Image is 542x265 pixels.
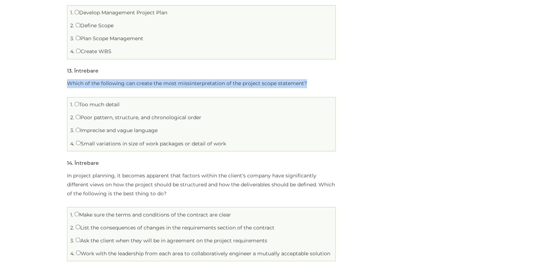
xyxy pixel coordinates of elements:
label: Too much detail [75,101,120,108]
span: 1. [70,101,73,108]
span: 3. [70,35,74,42]
span: 3. [70,127,74,134]
input: Develop Management Project Plan [75,10,79,14]
p: Which of the following can create the most missinterpretation of the project scope statement? [67,79,336,88]
label: List the consequences of changes in the requirements section of the contract [76,224,274,231]
label: Plan Scope Management [76,35,143,42]
span: 2. [70,114,74,121]
input: Imprecise and vague language [76,127,80,132]
input: List the consequences of changes in the requirements section of the contract [76,224,80,229]
h5: . Întrebare [67,68,99,74]
input: Make sure the terms and conditions of the contract are clear [75,211,79,216]
input: Work with the leadership from each area to collaboratively engineer a mutually acceptable solution [76,250,81,255]
label: Poor pattern, structure, and chronological order [76,114,201,121]
label: Make sure the terms and conditions of the contract are clear [75,211,231,218]
span: 2. [70,224,74,231]
label: Create WBS [76,48,111,55]
span: 14 [67,159,72,166]
label: Small variations in size of work packages or detail of work [76,140,226,147]
label: Work with the leadership from each area to collaboratively engineer a mutually acceptable solution [76,250,330,256]
input: Plan Scope Management [76,36,80,40]
label: Define Scope [76,22,114,29]
span: 4. [70,48,75,55]
p: In project planning, it becomes apparent that factors within the client’s company have significan... [67,171,336,198]
span: 3. [70,237,74,243]
input: Ask the client when they will be in agreement on the project requirements [76,237,80,242]
input: Small variations in size of work packages or detail of work [76,140,81,145]
span: 4. [70,140,75,147]
h5: . Întrebare [67,160,99,166]
label: Ask the client when they will be in agreement on the project requirements [76,237,267,243]
input: Poor pattern, structure, and chronological order [76,115,80,119]
span: 4. [70,250,75,256]
label: Develop Management Project Plan [75,9,167,16]
label: Imprecise and vague language [76,127,158,134]
span: 13 [67,68,72,74]
input: Create WBS [76,48,81,53]
span: 1. [70,211,73,218]
span: 1. [70,9,73,16]
input: Too much detail [75,102,79,106]
span: 2. [70,22,74,29]
input: Define Scope [76,23,80,27]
